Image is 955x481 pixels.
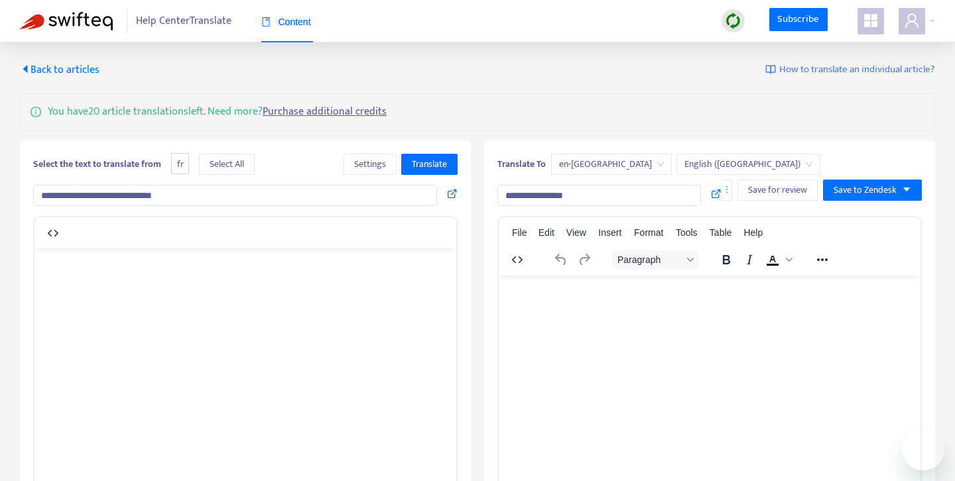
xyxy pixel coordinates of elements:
span: Back to articles [20,61,99,79]
button: Redo [573,250,596,269]
span: Translate [412,157,447,172]
span: Edit [539,227,554,238]
span: user [904,13,920,28]
a: Purchase additional credits [263,103,387,121]
a: How to translate an individual article? [765,62,935,78]
span: View [566,227,586,238]
div: Text color Black [761,250,795,269]
iframe: Bouton de lancement de la fenêtre de messagerie [902,428,944,470]
p: You have 20 article translations left. Need more? [48,104,387,120]
span: Save to Zendesk [834,183,897,197]
span: fr [171,153,189,175]
span: English (UK) [684,154,812,174]
span: Save for review [748,183,807,197]
span: en-gb [559,154,664,174]
span: Select All [210,157,244,172]
span: Help Center Translate [136,9,231,34]
button: Bold [715,250,737,269]
button: Select All [199,154,255,175]
a: Subscribe [769,8,828,32]
span: Settings [354,157,386,172]
span: more [722,185,732,194]
img: sync.dc5367851b00ba804db3.png [725,13,741,29]
span: book [261,17,271,27]
span: Table [710,227,732,238]
span: Content [261,17,311,27]
button: Save for review [737,180,818,201]
span: Help [743,227,763,238]
button: more [722,180,732,201]
span: Tools [676,227,698,238]
span: Paragraph [617,254,682,265]
span: How to translate an individual article? [779,62,935,78]
span: Insert [598,227,621,238]
button: Translate [401,154,458,175]
span: Format [634,227,663,238]
button: Save to Zendeskcaret-down [823,180,922,201]
b: Translate To [497,156,546,172]
button: Settings [344,154,397,175]
b: Select the text to translate from [33,156,161,172]
span: appstore [863,13,879,28]
span: File [512,227,527,238]
button: Italic [738,250,761,269]
img: Swifteq [20,12,113,30]
button: Block Paragraph [612,250,698,269]
img: image-link [765,64,776,75]
span: caret-down [902,185,911,194]
span: caret-left [20,64,31,74]
button: Reveal or hide additional toolbar items [811,250,834,269]
button: Undo [550,250,572,269]
span: info-circle [31,104,41,117]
